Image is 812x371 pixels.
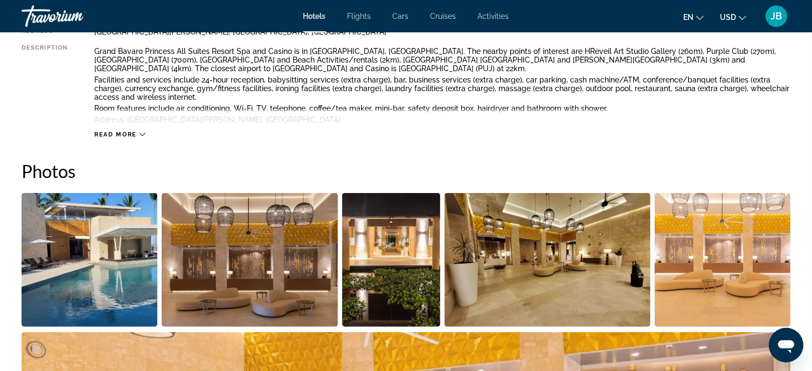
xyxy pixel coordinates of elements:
[94,104,790,113] p: Room features include air conditioning, Wi-Fi, TV, telephone, coffee/tea maker, mini-bar, safety ...
[342,193,440,327] button: Open full-screen image slider
[393,12,409,20] a: Cars
[720,13,736,22] span: USD
[445,193,650,327] button: Open full-screen image slider
[655,193,790,327] button: Open full-screen image slider
[762,5,790,28] button: User Menu
[771,11,782,22] span: JB
[303,12,326,20] a: Hotels
[478,12,509,20] a: Activities
[94,47,790,73] p: Grand Bavaro Princess All Suites Resort Spa and Casino is in [GEOGRAPHIC_DATA], [GEOGRAPHIC_DATA]...
[22,2,129,30] a: Travorium
[162,193,338,327] button: Open full-screen image slider
[94,131,137,138] span: Read more
[683,9,704,25] button: Change language
[22,193,157,327] button: Open full-screen image slider
[348,12,371,20] a: Flights
[22,44,67,125] div: Description
[94,130,145,139] button: Read more
[683,13,693,22] span: en
[22,160,790,182] h2: Photos
[94,75,790,101] p: Facilities and services include 24-hour reception, babysitting services (extra charge), bar, busi...
[769,328,803,362] iframe: Button to launch messaging window
[431,12,456,20] a: Cruises
[720,9,746,25] button: Change currency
